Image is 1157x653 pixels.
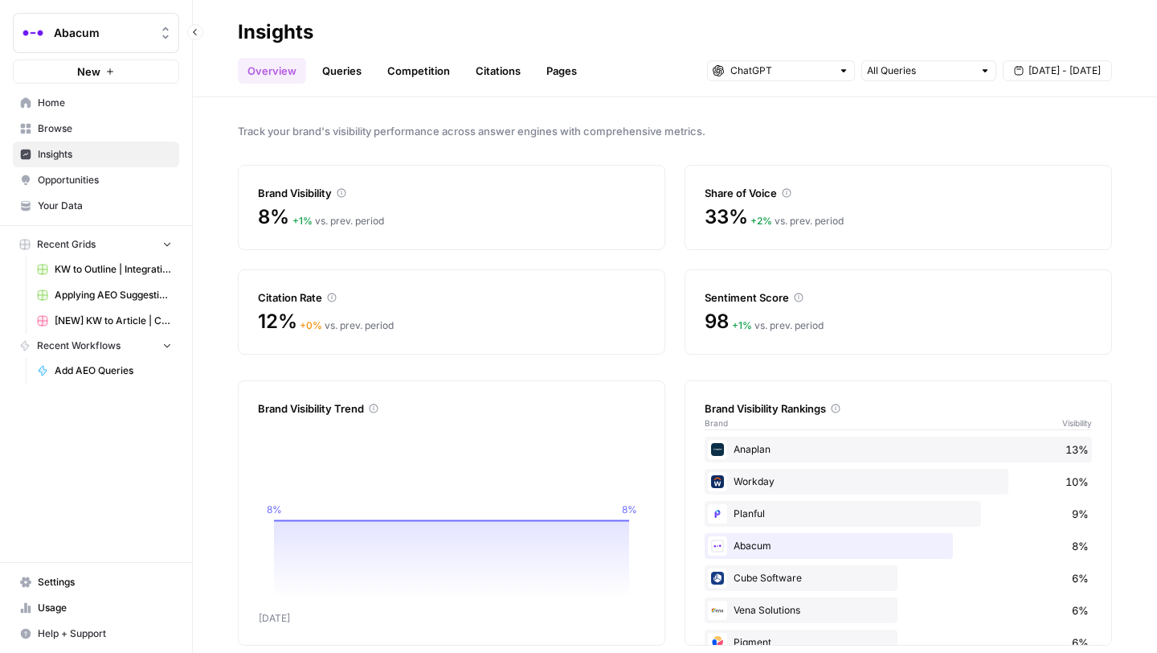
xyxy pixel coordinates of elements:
[13,334,179,358] button: Recent Workflows
[1072,602,1089,618] span: 6%
[38,173,172,187] span: Opportunities
[705,309,729,335] span: 98
[711,540,724,552] img: 4u3t5ag124w64ozvv2ge5jkmdj7i
[38,575,172,589] span: Settings
[750,214,844,228] div: vs. prev. period
[622,503,637,515] tspan: 8%
[705,533,1092,559] div: Abacum
[38,147,172,162] span: Insights
[537,58,587,84] a: Pages
[705,565,1092,591] div: Cube Software
[238,58,306,84] a: Overview
[267,503,282,515] tspan: 8%
[13,13,179,53] button: Workspace: Abacum
[258,290,645,306] div: Citation Rate
[54,25,151,41] span: Abacum
[1028,64,1101,78] span: [DATE] - [DATE]
[259,612,290,624] tspan: [DATE]
[13,621,179,647] button: Help + Support
[1072,506,1089,522] span: 9%
[300,318,394,333] div: vs. prev. period
[1072,538,1089,554] span: 8%
[38,626,172,641] span: Help + Support
[1072,635,1089,651] span: 6%
[13,90,179,116] a: Home
[867,63,973,79] input: All Queries
[238,123,1112,139] span: Track your brand's visibility performance across answer engines with comprehensive metrics.
[711,604,724,617] img: 2br2unh0zov217qnzgjpoog1wm0p
[55,288,172,302] span: Applying AEO Suggestions
[732,318,824,333] div: vs. prev. period
[258,204,289,230] span: 8%
[1003,60,1112,81] button: [DATE] - [DATE]
[30,358,179,384] a: Add AEO Queries
[705,290,1092,306] div: Sentiment Score
[705,185,1092,201] div: Share of Voice
[30,257,179,282] a: KW to Outline | Integration Pages Grid
[705,437,1092,462] div: Anaplan
[1065,474,1089,490] span: 10%
[55,314,172,328] span: [NEW] KW to Article | Cohort Grid
[37,339,121,353] span: Recent Workflows
[38,121,172,136] span: Browse
[13,595,179,621] a: Usage
[13,116,179,142] a: Browse
[258,309,296,335] span: 12%
[711,572,724,585] img: 5c1vvc5slkkcrghzqv8odreykg6a
[13,569,179,595] a: Settings
[705,598,1092,623] div: Vena Solutions
[705,400,1092,417] div: Brand Visibility Rankings
[750,215,772,227] span: + 2 %
[13,60,179,84] button: New
[13,193,179,219] a: Your Data
[1065,441,1089,458] span: 13%
[37,237,96,252] span: Recent Grids
[313,58,371,84] a: Queries
[13,232,179,257] button: Recent Grids
[1062,417,1092,429] span: Visibility
[258,400,645,417] div: Brand Visibility Trend
[13,167,179,193] a: Opportunities
[732,319,752,331] span: + 1 %
[238,19,313,45] div: Insights
[55,363,172,378] span: Add AEO Queries
[258,185,645,201] div: Brand Visibility
[466,58,530,84] a: Citations
[730,63,832,79] input: ChatGPT
[30,308,179,334] a: [NEW] KW to Article | Cohort Grid
[711,636,724,649] img: qfv32da3tpg2w5aeicyrs9tdltut
[77,64,100,80] span: New
[1072,570,1089,586] span: 6%
[705,501,1092,527] div: Planful
[711,475,724,488] img: jzoxgx4vsp0oigc9x6a9eruy45gz
[292,214,384,228] div: vs. prev. period
[55,262,172,277] span: KW to Outline | Integration Pages Grid
[18,18,47,47] img: Abacum Logo
[378,58,460,84] a: Competition
[30,282,179,308] a: Applying AEO Suggestions
[38,199,172,213] span: Your Data
[13,142,179,167] a: Insights
[705,204,747,230] span: 33%
[705,469,1092,495] div: Workday
[711,507,724,520] img: 9ardner9qrd15gzuoui41lelvr0l
[292,215,313,227] span: + 1 %
[711,443,724,456] img: i3l0twinuru4r0ir99tvr9iljmmv
[38,601,172,615] span: Usage
[300,319,322,331] span: + 0 %
[705,417,728,429] span: Brand
[38,96,172,110] span: Home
